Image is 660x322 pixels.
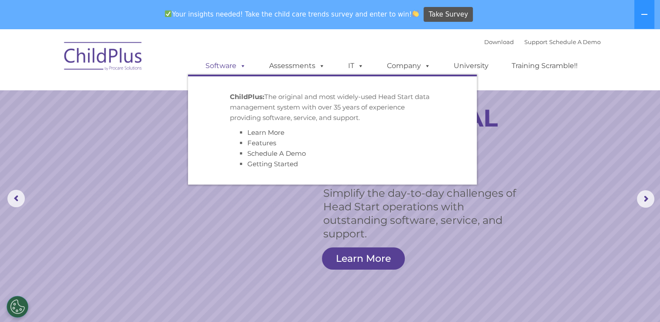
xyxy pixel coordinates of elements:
[549,38,601,45] a: Schedule A Demo
[503,57,586,75] a: Training Scramble!!
[230,92,435,123] p: The original and most widely-used Head Start data management system with over 35 years of experie...
[247,139,276,147] a: Features
[429,7,468,22] span: Take Survey
[161,6,423,23] span: Your insights needed! Take the child care trends survey and enter to win!
[7,296,28,318] button: Cookies Settings
[412,10,419,17] img: 👏
[121,58,148,64] span: Last name
[524,38,547,45] a: Support
[230,92,264,101] strong: ChildPlus:
[247,128,284,137] a: Learn More
[247,149,306,158] a: Schedule A Demo
[60,36,147,79] img: ChildPlus by Procare Solutions
[121,93,158,100] span: Phone number
[484,38,601,45] font: |
[378,57,439,75] a: Company
[339,57,373,75] a: IT
[445,57,497,75] a: University
[484,38,514,45] a: Download
[197,57,255,75] a: Software
[165,10,171,17] img: ✅
[322,247,405,270] a: Learn More
[323,186,516,240] rs-layer: Simplify the day-to-day challenges of Head Start operations with outstanding software, service, a...
[260,57,334,75] a: Assessments
[424,7,473,22] a: Take Survey
[247,160,298,168] a: Getting Started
